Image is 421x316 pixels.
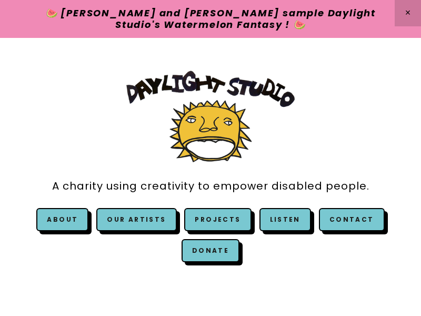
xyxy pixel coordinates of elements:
a: Contact [319,208,385,231]
a: Listen [270,215,300,224]
a: About [47,215,78,224]
a: Projects [184,208,251,231]
a: Donate [182,239,239,262]
img: Daylight Studio [126,71,295,162]
a: Our Artists [96,208,176,231]
a: A charity using creativity to empower disabled people. [52,174,369,198]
